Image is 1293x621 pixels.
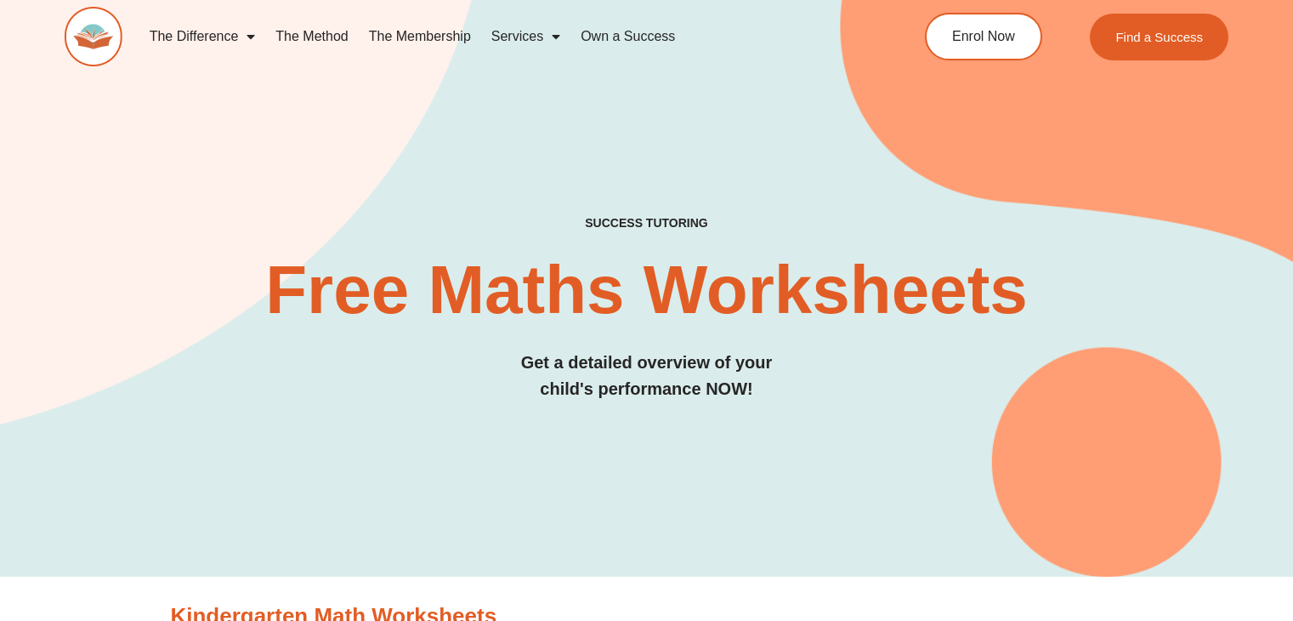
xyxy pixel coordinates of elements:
a: Enrol Now [925,13,1042,60]
a: The Method [265,17,358,56]
h2: Free Maths Worksheets​ [65,256,1228,324]
h4: SUCCESS TUTORING​ [65,216,1228,231]
a: The Membership [359,17,481,56]
a: Own a Success [570,17,685,56]
h3: Get a detailed overview of your child's performance NOW! [65,350,1228,402]
a: The Difference [139,17,266,56]
span: Find a Success [1115,31,1203,43]
a: Find a Success [1090,14,1228,60]
a: Services [481,17,570,56]
span: Enrol Now [952,30,1015,43]
nav: Menu [139,17,859,56]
